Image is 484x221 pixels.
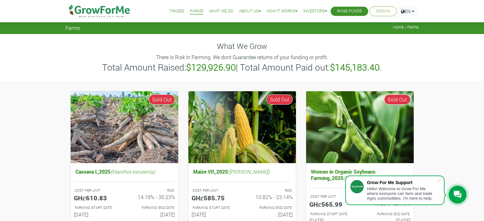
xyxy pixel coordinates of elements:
[129,211,175,218] h6: [DATE]
[130,205,174,211] p: FARMING END DATE
[75,205,119,211] p: FARMING START DATE
[67,53,418,61] p: There Is Risk In Farming. We dont Guarantee returns of your funding or profit.
[376,8,390,15] a: Sign In
[74,194,120,202] h5: GHȼ610.83
[149,94,175,105] span: Sold Out
[306,91,414,163] img: growforme image
[384,94,410,105] span: Sold Out
[365,200,410,206] h6: 10.23% - 23.48%
[393,25,419,30] span: Home / Farms
[192,194,237,202] h5: GHȼ585.75
[110,168,155,175] i: (Manihot esculenta)
[330,61,380,73] b: $145,183.40
[190,8,203,15] a: Farms
[309,167,410,182] h5: Women in Organic Soybeans Farming_2025
[209,8,233,15] a: What We Do
[366,211,410,217] p: FARMING END DATE
[74,211,120,218] h6: [DATE]
[75,188,119,193] p: COST PER UNIT
[343,175,396,181] i: ([MEDICAL_DATA] max)
[193,205,236,211] p: FARMING START DATE
[130,188,174,193] p: ROS
[398,6,417,16] a: EN
[367,180,438,185] div: Grow For Me Support
[309,200,355,208] h5: GHȼ565.99
[247,194,293,200] h6: 10.82% - 23.14%
[247,211,293,218] h6: [DATE]
[267,8,298,15] a: How it Works
[239,8,261,15] a: About Us
[66,42,419,51] h4: What We Grow
[186,61,236,73] b: $129,926.90
[367,186,438,201] div: Hello! Welcome to Grow For Me where everyone can farm and trade Agric commodities. I'm here to help.
[67,62,418,73] h3: Total Amount Raised: | Total Amount Paid out: .
[74,167,175,176] h5: Cassava I_2025
[129,194,175,200] h6: 14.19% - 30.23%
[169,8,184,15] a: Trades
[193,188,236,193] p: COST PER UNIT
[192,211,237,218] h6: [DATE]
[266,94,293,105] span: Sold Out
[248,205,292,211] p: FARMING END DATE
[310,194,354,199] p: COST PER UNIT
[303,8,327,15] a: Investors
[66,25,80,31] span: Farms
[248,188,292,193] p: ROS
[228,168,270,175] i: ([PERSON_NAME])
[192,167,293,176] h5: Maize VII_2025
[71,91,178,163] img: growforme image
[310,211,354,217] p: FARMING START DATE
[337,8,362,15] a: Raise Funds
[188,91,296,163] img: growforme image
